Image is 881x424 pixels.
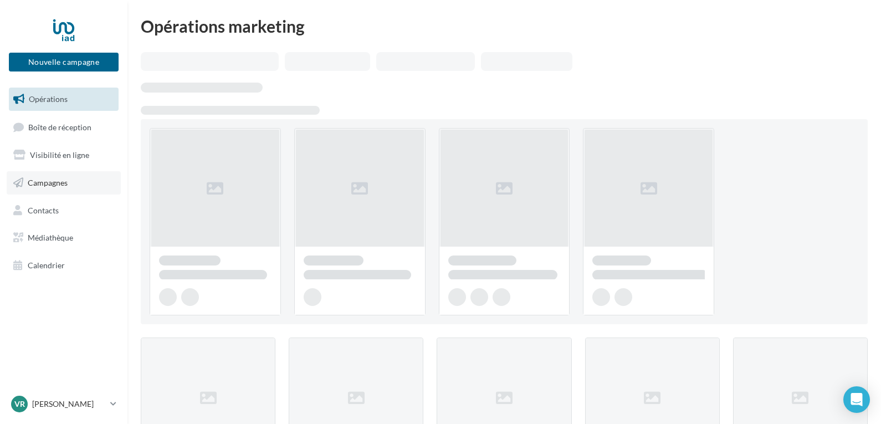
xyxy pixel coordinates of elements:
[7,254,121,277] a: Calendrier
[7,144,121,167] a: Visibilité en ligne
[7,199,121,222] a: Contacts
[29,94,68,104] span: Opérations
[9,394,119,415] a: Vr [PERSON_NAME]
[141,18,868,34] div: Opérations marketing
[28,178,68,187] span: Campagnes
[843,386,870,413] div: Open Intercom Messenger
[7,226,121,249] a: Médiathèque
[9,53,119,71] button: Nouvelle campagne
[28,233,73,242] span: Médiathèque
[14,399,25,410] span: Vr
[28,122,91,131] span: Boîte de réception
[7,88,121,111] a: Opérations
[30,150,89,160] span: Visibilité en ligne
[28,260,65,270] span: Calendrier
[7,171,121,195] a: Campagnes
[28,205,59,214] span: Contacts
[32,399,106,410] p: [PERSON_NAME]
[7,115,121,139] a: Boîte de réception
